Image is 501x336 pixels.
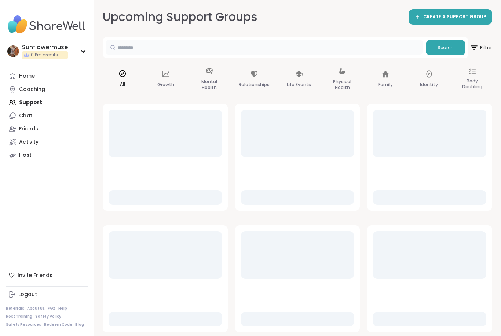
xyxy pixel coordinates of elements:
[31,52,58,58] span: 0 Pro credits
[328,77,356,92] p: Physical Health
[6,269,88,282] div: Invite Friends
[6,288,88,301] a: Logout
[420,80,438,89] p: Identity
[48,306,55,311] a: FAQ
[470,39,492,56] span: Filter
[409,9,492,25] a: CREATE A SUPPORT GROUP
[239,80,270,89] p: Relationships
[44,322,72,327] a: Redeem Code
[6,149,88,162] a: Host
[378,80,393,89] p: Family
[6,314,32,319] a: Host Training
[423,14,486,20] span: CREATE A SUPPORT GROUP
[6,322,41,327] a: Safety Resources
[19,112,32,119] div: Chat
[103,9,257,25] h2: Upcoming Support Groups
[19,139,39,146] div: Activity
[35,314,61,319] a: Safety Policy
[458,77,486,91] p: Body Doubling
[22,43,68,51] div: Sunflowermuse
[6,136,88,149] a: Activity
[18,291,37,298] div: Logout
[58,306,67,311] a: Help
[19,73,35,80] div: Home
[157,80,174,89] p: Growth
[109,80,136,89] p: All
[19,125,38,133] div: Friends
[6,12,88,37] img: ShareWell Nav Logo
[6,70,88,83] a: Home
[195,77,223,92] p: Mental Health
[19,86,45,93] div: Coaching
[6,122,88,136] a: Friends
[470,37,492,58] button: Filter
[287,80,311,89] p: Life Events
[6,83,88,96] a: Coaching
[19,152,32,159] div: Host
[7,45,19,57] img: Sunflowermuse
[75,322,84,327] a: Blog
[6,306,24,311] a: Referrals
[27,306,45,311] a: About Us
[426,40,465,55] button: Search
[438,44,454,51] span: Search
[6,109,88,122] a: Chat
